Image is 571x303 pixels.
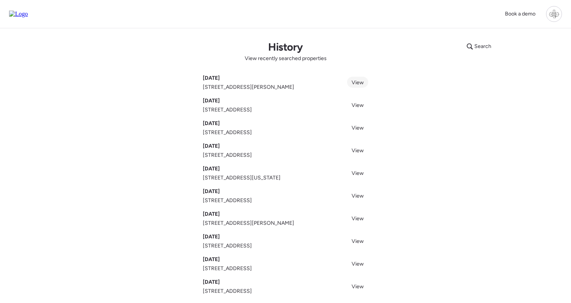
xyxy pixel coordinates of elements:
span: View [352,193,364,199]
span: View [352,261,364,267]
span: [DATE] [203,210,220,218]
span: [DATE] [203,256,220,263]
span: View recently searched properties [245,55,327,62]
a: View [347,190,368,201]
a: View [347,167,368,178]
span: [STREET_ADDRESS][PERSON_NAME] [203,83,294,91]
span: [STREET_ADDRESS] [203,129,252,136]
span: View [352,125,364,131]
span: [DATE] [203,233,220,241]
span: Search [474,43,491,50]
a: View [347,99,368,110]
span: View [352,238,364,244]
a: View [347,235,368,246]
span: [STREET_ADDRESS] [203,106,252,114]
span: [STREET_ADDRESS] [203,265,252,272]
span: [DATE] [203,165,220,173]
span: [STREET_ADDRESS] [203,242,252,250]
span: [DATE] [203,142,220,150]
a: View [347,77,368,88]
a: View [347,258,368,269]
span: View [352,147,364,154]
span: [DATE] [203,74,220,82]
span: [DATE] [203,278,220,286]
span: View [352,79,364,86]
span: [STREET_ADDRESS][US_STATE] [203,174,281,182]
span: View [352,170,364,176]
span: [STREET_ADDRESS][PERSON_NAME] [203,220,294,227]
span: [DATE] [203,97,220,105]
span: [STREET_ADDRESS] [203,197,252,204]
span: View [352,215,364,222]
span: [STREET_ADDRESS] [203,151,252,159]
span: Book a demo [505,11,536,17]
img: Logo [9,11,28,17]
h1: History [268,40,302,53]
span: View [352,283,364,290]
a: View [347,122,368,133]
span: View [352,102,364,108]
a: View [347,213,368,224]
a: View [347,145,368,156]
span: [DATE] [203,188,220,195]
span: [DATE] [203,120,220,127]
a: View [347,281,368,292]
span: [STREET_ADDRESS] [203,288,252,295]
